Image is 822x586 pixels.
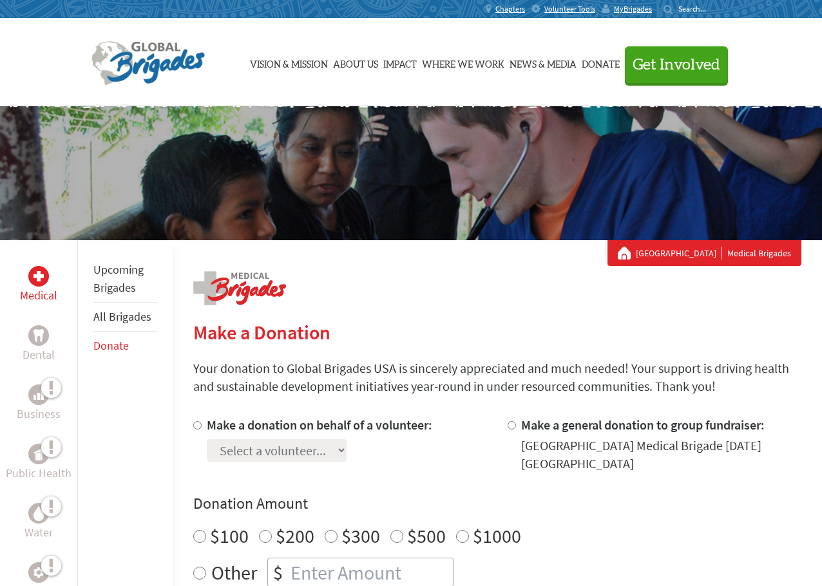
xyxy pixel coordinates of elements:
label: $300 [341,524,380,548]
label: $100 [210,524,249,548]
a: Vision & Mission [250,30,328,95]
p: Medical [20,287,57,305]
a: BusinessBusiness [17,384,61,423]
div: Medical Brigades [618,247,791,260]
img: Medical [33,271,44,281]
li: Upcoming Brigades [93,256,157,303]
button: Get Involved [625,46,728,83]
a: [GEOGRAPHIC_DATA] [636,247,722,260]
label: $500 [407,524,446,548]
p: Water [24,524,53,542]
div: Water [28,503,49,524]
a: MedicalMedical [20,266,57,305]
a: Where We Work [422,30,504,95]
img: logo-medical.png [193,271,286,305]
a: WaterWater [24,503,53,542]
p: Your donation to Global Brigades USA is sincerely appreciated and much needed! Your support is dr... [193,359,801,395]
img: Public Health [33,448,44,460]
a: About Us [333,30,378,95]
div: Public Health [28,444,49,464]
img: Water [33,506,44,520]
a: News & Media [510,30,577,95]
div: Dental [28,325,49,346]
span: MyBrigades [614,4,652,14]
div: Business [28,384,49,405]
a: Upcoming Brigades [93,262,144,295]
span: Volunteer Tools [544,4,595,14]
img: Dental [33,329,44,341]
p: Business [17,405,61,423]
li: Donate [93,332,157,360]
label: Make a donation on behalf of a volunteer: [207,417,432,433]
a: Impact [383,30,417,95]
img: Global Brigades Logo [91,41,205,86]
div: Medical [28,266,49,287]
a: Donate [93,338,129,353]
h2: Make a Donation [193,321,801,344]
a: All Brigades [93,309,151,324]
span: Chapters [495,4,525,14]
label: $1000 [473,524,521,548]
a: Public HealthPublic Health [6,444,72,482]
label: $200 [276,524,314,548]
li: All Brigades [93,303,157,332]
p: Dental [23,346,55,364]
div: Engineering [28,562,49,583]
label: Make a general donation to group fundraiser: [521,417,765,433]
p: Public Health [6,464,72,482]
a: Donate [582,30,620,95]
h4: Donation Amount [193,493,801,514]
img: Engineering [33,567,44,578]
img: Business [33,390,44,400]
a: DentalDental [23,325,55,364]
span: Get Involved [633,57,720,73]
div: [GEOGRAPHIC_DATA] Medical Brigade [DATE] [GEOGRAPHIC_DATA] [521,437,801,473]
input: Search... [678,4,715,14]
